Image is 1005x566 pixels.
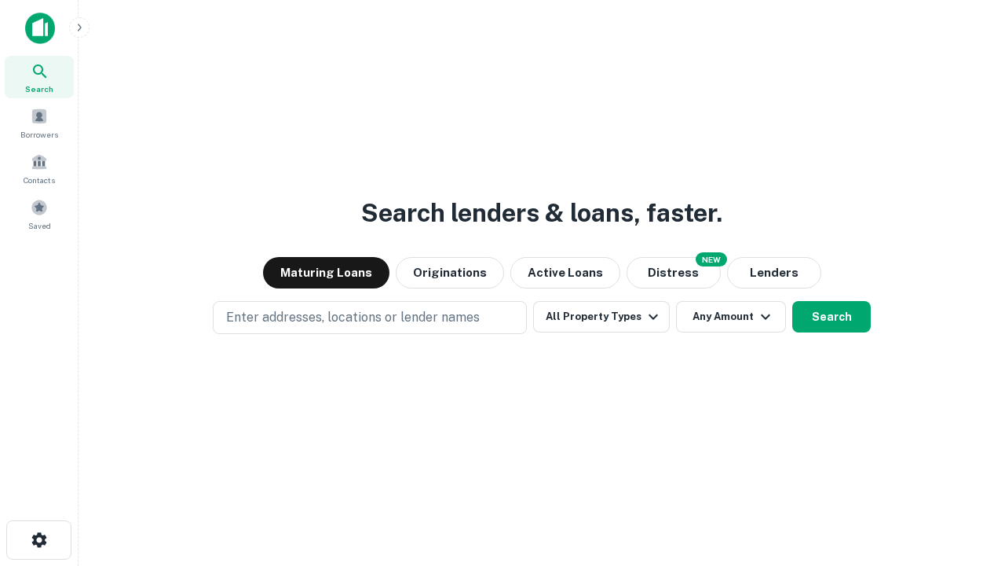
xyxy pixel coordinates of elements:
[20,128,58,141] span: Borrowers
[5,193,74,235] a: Saved
[676,301,786,333] button: Any Amount
[263,257,389,289] button: Maturing Loans
[25,83,53,95] span: Search
[213,301,527,334] button: Enter addresses, locations or lender names
[396,257,504,289] button: Originations
[361,194,722,232] h3: Search lenders & loans, faster.
[5,56,74,98] a: Search
[28,219,51,232] span: Saved
[926,440,1005,516] iframe: Chat Widget
[727,257,821,289] button: Lenders
[627,257,721,289] button: Search distressed loans with lien and other non-mortgage details.
[696,252,727,266] div: NEW
[226,308,480,327] p: Enter addresses, locations or lender names
[533,301,670,333] button: All Property Types
[25,13,55,44] img: capitalize-icon.png
[510,257,620,289] button: Active Loans
[792,301,871,333] button: Search
[5,147,74,189] a: Contacts
[24,174,55,186] span: Contacts
[5,101,74,144] a: Borrowers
